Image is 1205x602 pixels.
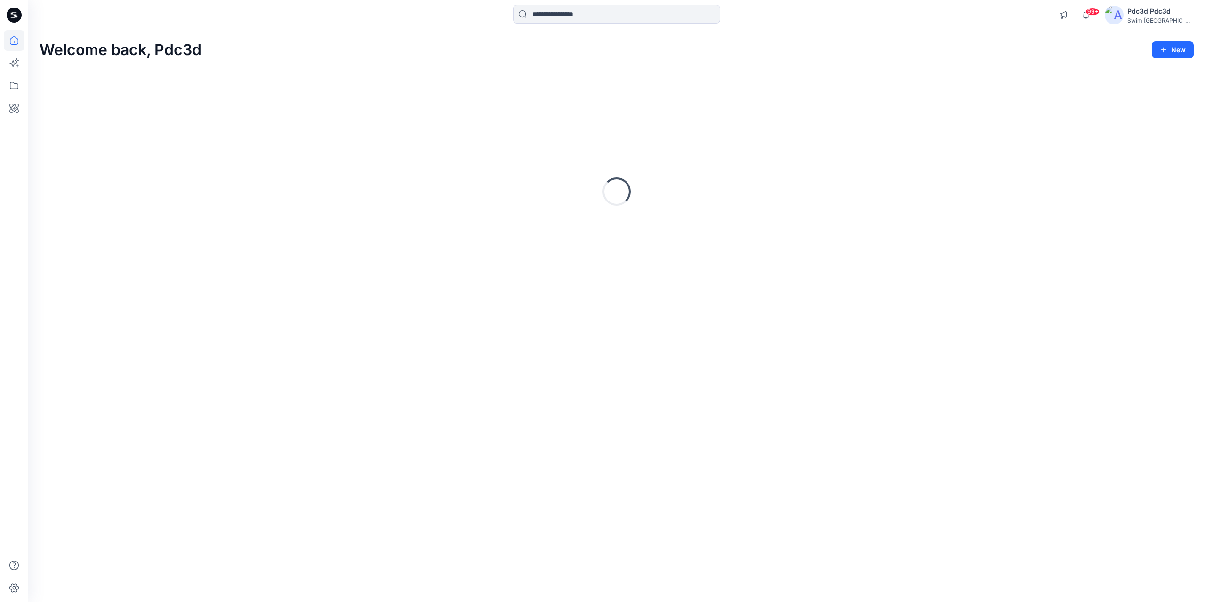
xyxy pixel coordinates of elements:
div: Swim [GEOGRAPHIC_DATA] [1127,17,1193,24]
img: avatar [1105,6,1124,24]
div: Pdc3d Pdc3d [1127,6,1193,17]
button: New [1152,41,1194,58]
span: 99+ [1085,8,1100,16]
h2: Welcome back, Pdc3d [40,41,201,59]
